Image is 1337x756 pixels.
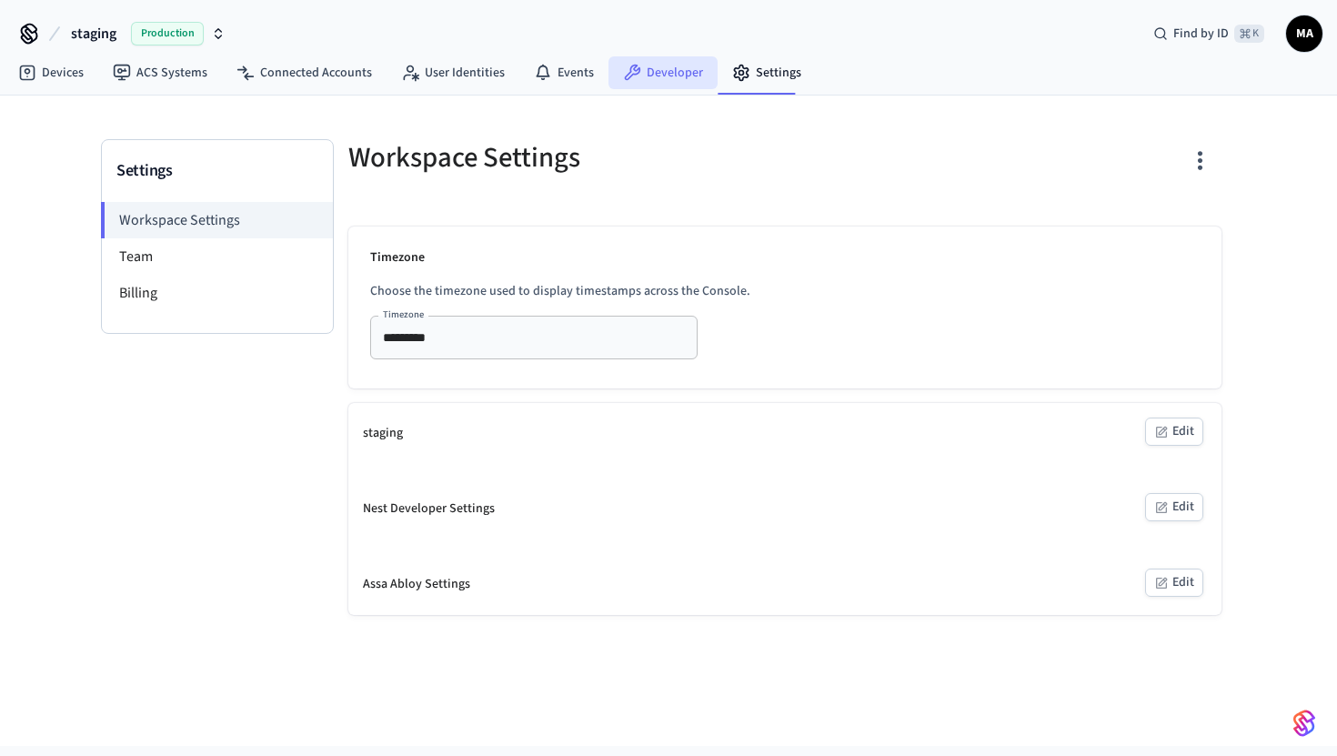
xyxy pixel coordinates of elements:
li: Billing [102,275,333,311]
p: Timezone [370,248,1200,267]
p: Choose the timezone used to display timestamps across the Console. [370,282,1200,301]
div: Nest Developer Settings [363,499,495,519]
img: SeamLogoGradient.69752ec5.svg [1293,709,1315,738]
div: staging [363,424,403,443]
span: staging [71,23,116,45]
li: Workspace Settings [101,202,333,238]
a: Devices [4,56,98,89]
label: Timezone [383,307,424,321]
button: MA [1286,15,1322,52]
h3: Settings [116,158,318,184]
h5: Workspace Settings [348,139,774,176]
span: ⌘ K [1234,25,1264,43]
span: MA [1288,17,1321,50]
a: ACS Systems [98,56,222,89]
div: Assa Abloy Settings [363,575,470,594]
a: Connected Accounts [222,56,387,89]
li: Team [102,238,333,275]
a: User Identities [387,56,519,89]
span: Find by ID [1173,25,1229,43]
div: Find by ID⌘ K [1139,17,1279,50]
a: Developer [608,56,718,89]
button: Edit [1145,493,1203,521]
button: Edit [1145,418,1203,446]
a: Events [519,56,608,89]
button: Edit [1145,569,1203,597]
span: Production [131,22,204,45]
a: Settings [718,56,816,89]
